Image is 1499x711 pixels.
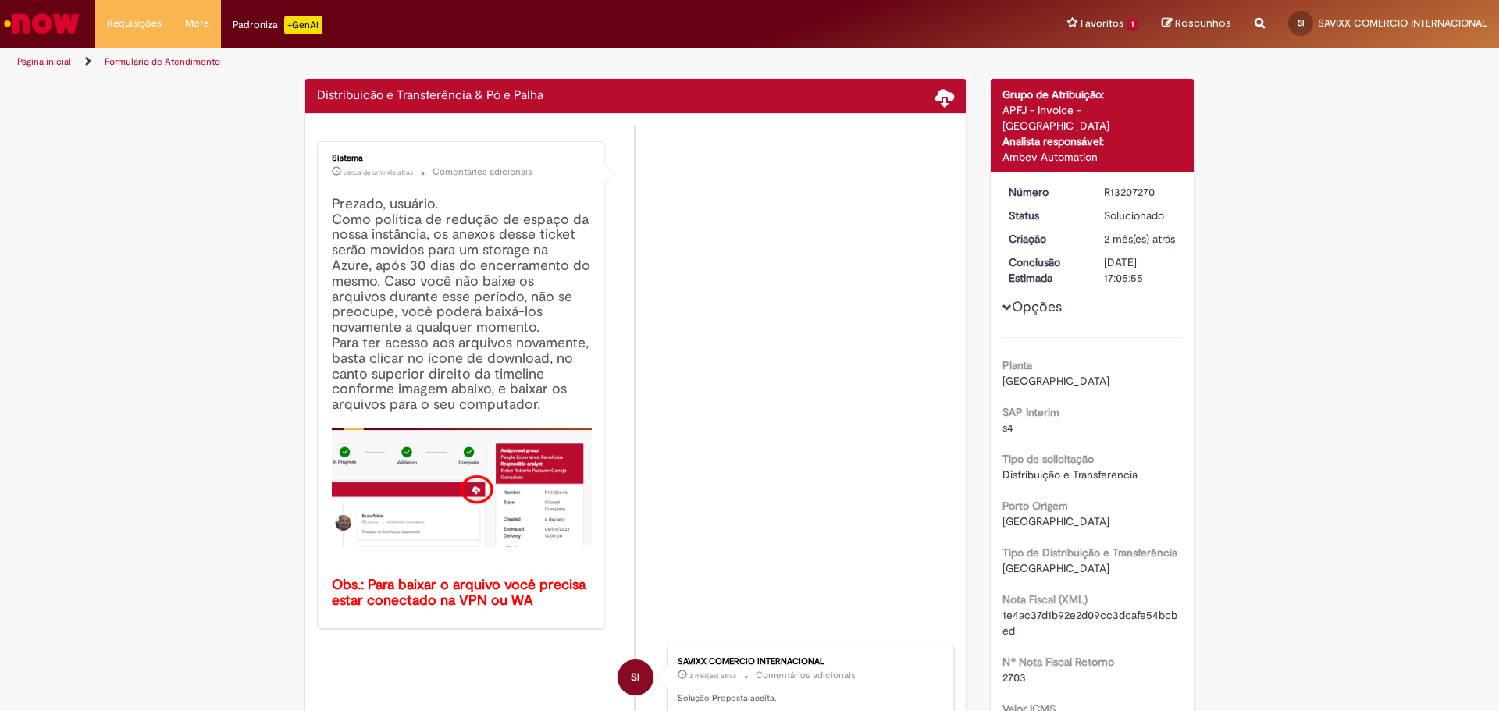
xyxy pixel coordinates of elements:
[689,671,736,681] span: 2 mês(es) atrás
[2,8,82,39] img: ServiceNow
[1002,546,1177,560] b: Tipo de Distribuição e Transferência
[17,55,71,68] a: Página inicial
[1002,87,1183,102] div: Grupo de Atribuição:
[107,16,162,31] span: Requisições
[678,657,938,667] div: SAVIXX COMERCIO INTERNACIONAL
[1104,254,1177,286] div: [DATE] 17:05:55
[1104,184,1177,200] div: R13207270
[317,89,543,103] h2: Distribuicão e Transferência & Pó e Palha Histórico de tíquete
[185,16,209,31] span: More
[1002,514,1109,528] span: [GEOGRAPHIC_DATA]
[1002,102,1183,133] div: APFJ - Invoice - [GEOGRAPHIC_DATA]
[1162,16,1231,31] a: Rascunhos
[1002,452,1094,466] b: Tipo de solicitação
[344,168,413,177] span: cerca de um mês atrás
[1002,421,1013,435] span: s4
[935,87,954,106] span: Baixar anexos
[997,254,1093,286] dt: Conclusão Estimada
[1318,16,1487,30] span: SAVIXX COMERCIO INTERNACIONAL
[631,659,639,696] span: SI
[344,168,413,177] time: 24/07/2025 02:11:47
[678,692,938,705] p: Solução Proposta aceita.
[1104,208,1177,223] div: Solucionado
[997,208,1093,223] dt: Status
[332,576,589,610] b: Obs.: Para baixar o arquivo você precisa estar conectado na VPN ou WA
[1002,133,1183,149] div: Analista responsável:
[233,16,322,34] div: Padroniza
[1002,499,1068,513] b: Porto Origem
[997,231,1093,247] dt: Criação
[105,55,220,68] a: Formulário de Atendimento
[332,154,592,163] div: Sistema
[1081,16,1123,31] span: Favoritos
[1104,231,1177,247] div: 23/06/2025 15:30:51
[1002,405,1059,419] b: SAP Interim
[1002,655,1114,669] b: Nº Nota Fiscal Retorno
[1127,18,1138,31] span: 1
[1002,149,1183,165] div: Ambev Automation
[1002,608,1177,638] span: 1e4ac37d1b92e2d09cc3dcafe54bcbed
[1175,16,1231,30] span: Rascunhos
[433,165,532,179] small: Comentários adicionais
[997,184,1093,200] dt: Número
[618,659,653,695] div: SAVIXX COMERCIO INTERNACIONAL
[1104,232,1175,246] span: 2 mês(es) atrás
[12,48,988,76] ul: Trilhas de página
[284,16,322,34] p: +GenAi
[332,197,592,609] h4: Prezado, usuário. Como política de redução de espaço da nossa instância, os anexos desse ticket s...
[1002,670,1026,684] span: 2703
[1002,374,1109,388] span: [GEOGRAPHIC_DATA]
[1002,592,1088,606] b: Nota Fiscal (XML)
[1002,358,1032,372] b: Planta
[756,669,856,682] small: Comentários adicionais
[1298,18,1304,28] span: SI
[1002,561,1109,575] span: [GEOGRAPHIC_DATA]
[1002,467,1138,482] span: Distribuição e Transferencia
[689,671,736,681] time: 23/06/2025 16:21:12
[332,428,592,547] img: x_mdbda_azure_blob.picture2.png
